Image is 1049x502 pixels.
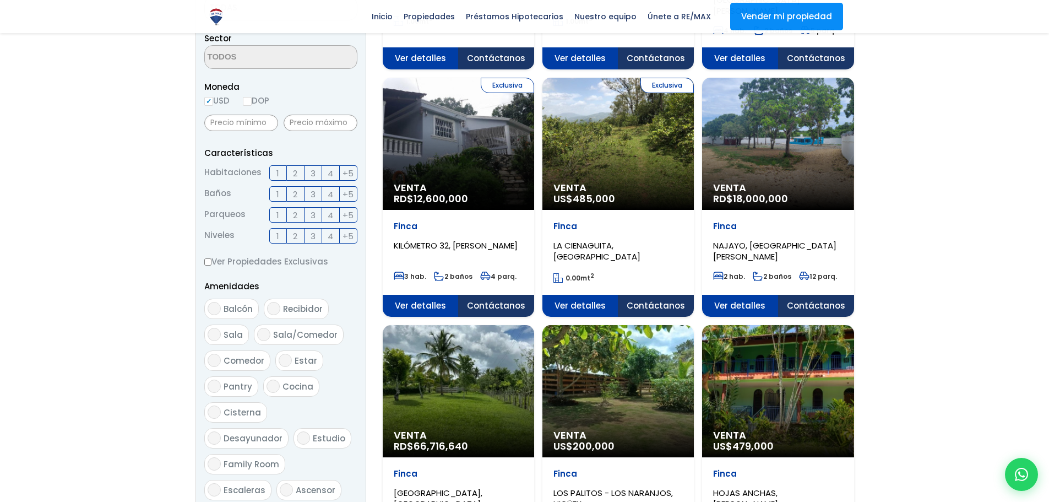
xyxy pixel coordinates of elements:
[293,187,297,201] span: 2
[267,380,280,393] input: Cocina
[208,354,221,367] input: Comedor
[224,303,253,315] span: Balcón
[343,208,354,222] span: +5
[204,165,262,181] span: Habitaciones
[618,47,694,69] span: Contáctanos
[204,97,213,106] input: USD
[313,433,345,444] span: Estudio
[276,208,279,222] span: 1
[273,329,338,341] span: Sala/Comedor
[458,295,534,317] span: Contáctanos
[394,272,426,281] span: 3 hab.
[553,192,615,206] span: US$
[542,78,694,317] a: Exclusiva Venta US$485,000 Finca LA CIENAGUITA, [GEOGRAPHIC_DATA] 0.00mt2 Ver detalles Contáctanos
[573,439,615,453] span: 200,000
[204,186,231,202] span: Baños
[394,430,523,441] span: Venta
[267,302,280,315] input: Recibidor
[713,430,843,441] span: Venta
[343,187,354,201] span: +5
[297,431,310,445] input: Estudio
[394,240,518,251] span: KILÓMETRO 32, [PERSON_NAME]
[778,47,854,69] span: Contáctanos
[276,166,279,180] span: 1
[713,240,836,262] span: NAJAYO, [GEOGRAPHIC_DATA][PERSON_NAME]
[224,381,252,392] span: Pantry
[799,272,837,281] span: 12 parq.
[713,272,745,281] span: 2 hab.
[713,468,843,479] p: Finca
[414,439,468,453] span: 66,716,640
[414,192,468,206] span: 12,600,000
[383,47,459,69] span: Ver detalles
[640,78,694,93] span: Exclusiva
[383,78,534,317] a: Exclusiva Venta RD$12,600,000 Finca KILÓMETRO 32, [PERSON_NAME] 3 hab. 2 baños 4 parq. Ver detall...
[733,192,788,206] span: 18,000,000
[730,3,843,30] a: Vender mi propiedad
[328,187,333,201] span: 4
[208,328,221,341] input: Sala
[311,229,316,243] span: 3
[328,229,333,243] span: 4
[553,273,594,283] span: mt
[713,439,774,453] span: US$
[296,484,335,496] span: Ascensor
[204,33,232,44] span: Sector
[276,229,279,243] span: 1
[702,78,854,317] a: Venta RD$18,000,000 Finca NAJAYO, [GEOGRAPHIC_DATA][PERSON_NAME] 2 hab. 2 baños 12 parq. Ver deta...
[224,407,261,418] span: Cisterna
[293,166,297,180] span: 2
[713,192,788,206] span: RD$
[394,192,468,206] span: RD$
[542,295,618,317] span: Ver detalles
[208,483,221,496] input: Escaleras
[283,303,323,315] span: Recibidor
[343,229,354,243] span: +5
[394,468,523,479] p: Finca
[204,207,246,223] span: Parqueos
[481,78,534,93] span: Exclusiva
[702,295,778,317] span: Ver detalles
[311,208,316,222] span: 3
[434,272,472,281] span: 2 baños
[328,208,333,222] span: 4
[713,221,843,232] p: Finca
[328,166,333,180] span: 4
[205,46,312,69] textarea: Search
[224,433,282,444] span: Desayunador
[257,328,270,341] input: Sala/Comedor
[282,381,313,392] span: Cocina
[208,380,221,393] input: Pantry
[566,273,580,283] span: 0.00
[276,187,279,201] span: 1
[204,255,357,268] label: Ver Propiedades Exclusivas
[553,468,683,479] p: Finca
[204,258,211,266] input: Ver Propiedades Exclusivas
[732,439,774,453] span: 479,000
[204,146,357,160] p: Características
[224,329,243,341] span: Sala
[394,182,523,193] span: Venta
[569,8,642,25] span: Nuestro equipo
[295,355,317,366] span: Estar
[243,97,252,106] input: DOP
[206,7,226,26] img: Logo de REMAX
[284,115,357,131] input: Precio máximo
[293,229,297,243] span: 2
[204,80,357,94] span: Moneda
[280,483,293,496] input: Ascensor
[713,182,843,193] span: Venta
[279,354,292,367] input: Estar
[753,272,791,281] span: 2 baños
[204,94,230,107] label: USD
[618,295,694,317] span: Contáctanos
[208,431,221,445] input: Desayunador
[642,8,716,25] span: Únete a RE/MAX
[590,272,594,280] sup: 2
[204,279,357,293] p: Amenidades
[208,406,221,419] input: Cisterna
[553,221,683,232] p: Finca
[480,272,517,281] span: 4 parq.
[243,94,269,107] label: DOP
[458,47,534,69] span: Contáctanos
